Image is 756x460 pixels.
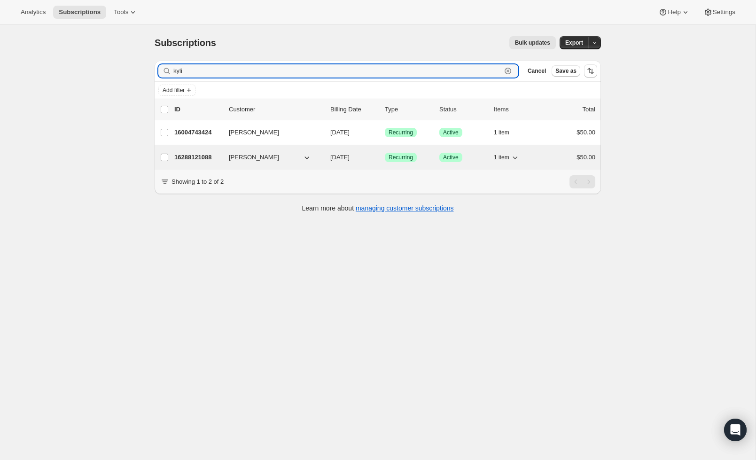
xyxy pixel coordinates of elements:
[560,36,589,49] button: Export
[389,129,413,136] span: Recurring
[53,6,106,19] button: Subscriptions
[713,8,735,16] span: Settings
[565,39,583,47] span: Export
[698,6,741,19] button: Settings
[389,154,413,161] span: Recurring
[174,151,595,164] div: 16288121088[PERSON_NAME][DATE]SuccessRecurringSuccessActive1 item$50.00
[114,8,128,16] span: Tools
[443,154,459,161] span: Active
[173,64,501,78] input: Filter subscribers
[724,419,747,441] div: Open Intercom Messenger
[229,105,323,114] p: Customer
[330,154,350,161] span: [DATE]
[503,66,513,76] button: Clear
[174,105,595,114] div: IDCustomerBilling DateTypeStatusItemsTotal
[509,36,556,49] button: Bulk updates
[494,154,509,161] span: 1 item
[555,67,577,75] span: Save as
[330,105,377,114] p: Billing Date
[528,67,546,75] span: Cancel
[174,128,221,137] p: 16004743424
[174,105,221,114] p: ID
[223,150,317,165] button: [PERSON_NAME]
[494,129,509,136] span: 1 item
[155,38,216,48] span: Subscriptions
[569,175,595,188] nav: Pagination
[171,177,224,187] p: Showing 1 to 2 of 2
[494,105,541,114] div: Items
[524,65,550,77] button: Cancel
[174,126,595,139] div: 16004743424[PERSON_NAME][DATE]SuccessRecurringSuccessActive1 item$50.00
[668,8,680,16] span: Help
[302,203,454,213] p: Learn more about
[174,153,221,162] p: 16288121088
[577,154,595,161] span: $50.00
[515,39,550,47] span: Bulk updates
[229,128,279,137] span: [PERSON_NAME]
[385,105,432,114] div: Type
[494,151,520,164] button: 1 item
[653,6,695,19] button: Help
[577,129,595,136] span: $50.00
[583,105,595,114] p: Total
[163,86,185,94] span: Add filter
[356,204,454,212] a: managing customer subscriptions
[330,129,350,136] span: [DATE]
[439,105,486,114] p: Status
[15,6,51,19] button: Analytics
[223,125,317,140] button: [PERSON_NAME]
[443,129,459,136] span: Active
[229,153,279,162] span: [PERSON_NAME]
[59,8,101,16] span: Subscriptions
[494,126,520,139] button: 1 item
[21,8,46,16] span: Analytics
[108,6,143,19] button: Tools
[158,85,196,96] button: Add filter
[584,64,597,78] button: Sort the results
[552,65,580,77] button: Save as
